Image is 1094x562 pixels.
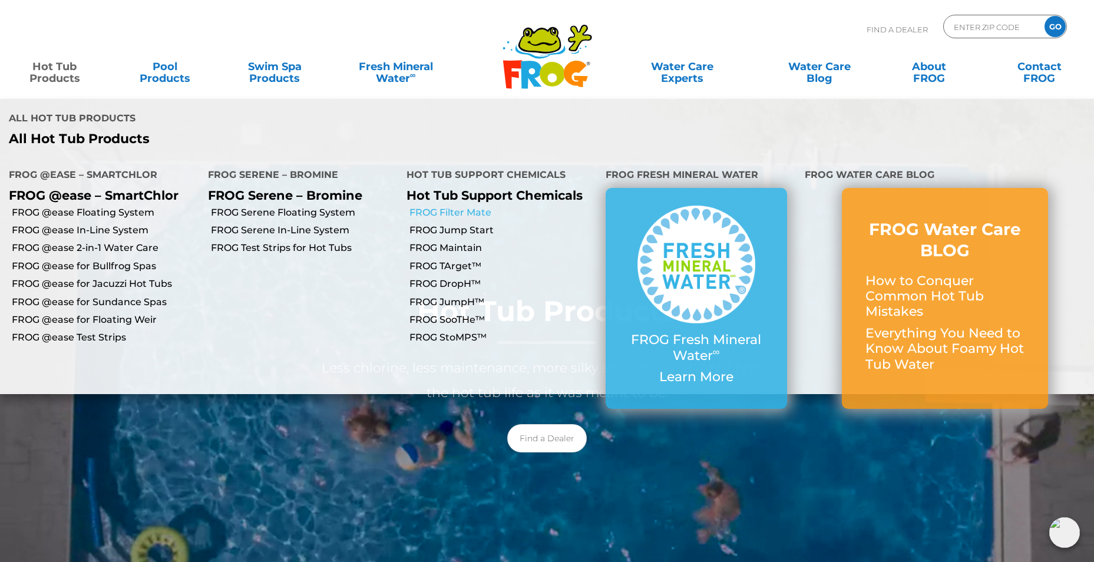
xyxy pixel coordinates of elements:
a: FROG DropH™ [409,277,597,290]
h4: FROG @ease – SmartChlor [9,164,190,188]
input: GO [1045,16,1066,37]
p: FROG Serene – Bromine [208,188,389,203]
a: FROG Serene Floating System [211,206,398,219]
a: FROG Jump Start [409,224,597,237]
a: Water CareBlog [776,55,862,78]
a: Water CareExperts [613,55,752,78]
h3: FROG Water Care BLOG [865,219,1024,262]
h4: All Hot Tub Products [9,108,538,131]
a: FROG @ease Test Strips [12,331,199,344]
a: FROG Filter Mate [409,206,597,219]
a: FROG Serene In-Line System [211,224,398,237]
p: Everything You Need to Know About Foamy Hot Tub Water [865,326,1024,372]
img: openIcon [1049,517,1080,548]
a: FROG Test Strips for Hot Tubs [211,242,398,254]
h4: FROG Water Care Blog [805,164,1085,188]
a: Hot Tub Support Chemicals [406,188,583,203]
a: FROG TArget™ [409,260,597,273]
a: FROG @ease for Sundance Spas [12,296,199,309]
a: AboutFROG [887,55,972,78]
p: How to Conquer Common Hot Tub Mistakes [865,273,1024,320]
a: FROG Maintain [409,242,597,254]
h4: Hot Tub Support Chemicals [406,164,588,188]
a: Find a Dealer [507,424,587,452]
a: FROG @ease for Jacuzzi Hot Tubs [12,277,199,290]
p: FROG Fresh Mineral Water [629,332,764,363]
a: FROG SooTHe™ [409,313,597,326]
a: FROG @ease 2-in-1 Water Care [12,242,199,254]
a: FROG JumpH™ [409,296,597,309]
a: Swim SpaProducts [232,55,318,78]
a: FROG @ease for Bullfrog Spas [12,260,199,273]
h4: FROG Fresh Mineral Water [606,164,787,188]
a: FROG @ease Floating System [12,206,199,219]
input: Zip Code Form [953,18,1032,35]
p: FROG @ease – SmartChlor [9,188,190,203]
p: Find A Dealer [867,15,928,44]
a: PoolProducts [122,55,207,78]
h4: FROG Serene – Bromine [208,164,389,188]
a: FROG @ease In-Line System [12,224,199,237]
a: FROG Fresh Mineral Water∞ Learn More [629,206,764,391]
sup: ∞ [410,70,416,80]
a: Fresh MineralWater∞ [342,55,450,78]
a: FROG @ease for Floating Weir [12,313,199,326]
a: All Hot Tub Products [9,131,538,147]
a: FROG StoMPS™ [409,331,597,344]
p: Learn More [629,369,764,385]
a: Hot TubProducts [12,55,97,78]
sup: ∞ [713,346,720,358]
a: FROG Water Care BLOG How to Conquer Common Hot Tub Mistakes Everything You Need to Know About Foa... [865,219,1024,378]
a: ContactFROG [997,55,1082,78]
